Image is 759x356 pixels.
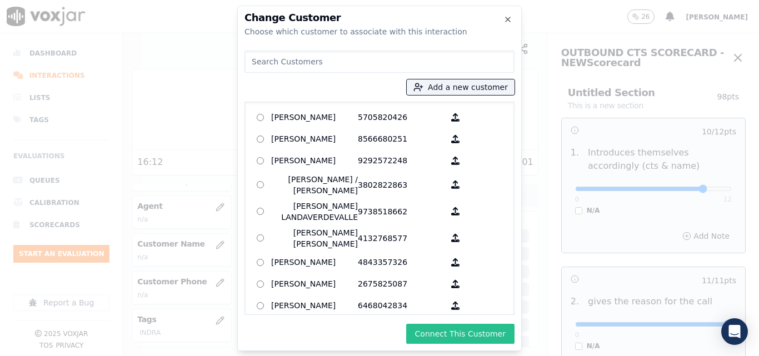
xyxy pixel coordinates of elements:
input: [PERSON_NAME] 8566680251 [257,136,264,143]
p: [PERSON_NAME] [PERSON_NAME] [271,227,358,249]
p: [PERSON_NAME] [271,275,358,293]
input: Search Customers [244,51,515,73]
h2: Change Customer [244,13,515,23]
p: [PERSON_NAME] [271,109,358,126]
p: 3802822863 [358,174,445,196]
p: 6468042834 [358,297,445,314]
input: [PERSON_NAME] / [PERSON_NAME] 3802822863 [257,181,264,188]
button: [PERSON_NAME] 5705820426 [445,109,466,126]
button: Add a new customer [407,79,515,95]
div: Open Intercom Messenger [721,318,748,345]
button: [PERSON_NAME] 8566680251 [445,131,466,148]
button: Connect This Customer [406,324,515,344]
input: [PERSON_NAME] [PERSON_NAME] 4132768577 [257,234,264,242]
p: [PERSON_NAME] [271,131,358,148]
input: [PERSON_NAME] 5705820426 [257,114,264,121]
p: [PERSON_NAME] [271,152,358,169]
input: [PERSON_NAME] 9292572248 [257,157,264,164]
button: [PERSON_NAME] 6468042834 [445,297,466,314]
p: 9738518662 [358,200,445,223]
button: [PERSON_NAME] [PERSON_NAME] 4132768577 [445,227,466,249]
p: [PERSON_NAME] / [PERSON_NAME] [271,174,358,196]
p: [PERSON_NAME] [271,297,358,314]
input: [PERSON_NAME] LANDAVERDEVALLE 9738518662 [257,208,264,215]
button: [PERSON_NAME] 9292572248 [445,152,466,169]
p: [PERSON_NAME] LANDAVERDEVALLE [271,200,358,223]
input: [PERSON_NAME] 6468042834 [257,302,264,309]
p: 5705820426 [358,109,445,126]
p: 4132768577 [358,227,445,249]
p: 8566680251 [358,131,445,148]
div: Choose which customer to associate with this interaction [244,26,515,37]
p: [PERSON_NAME] [271,254,358,271]
button: [PERSON_NAME] 4843357326 [445,254,466,271]
button: [PERSON_NAME] / [PERSON_NAME] 3802822863 [445,174,466,196]
p: 4843357326 [358,254,445,271]
p: 9292572248 [358,152,445,169]
button: [PERSON_NAME] 2675825087 [445,275,466,293]
input: [PERSON_NAME] 4843357326 [257,259,264,266]
input: [PERSON_NAME] 2675825087 [257,280,264,288]
p: 2675825087 [358,275,445,293]
button: [PERSON_NAME] LANDAVERDEVALLE 9738518662 [445,200,466,223]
